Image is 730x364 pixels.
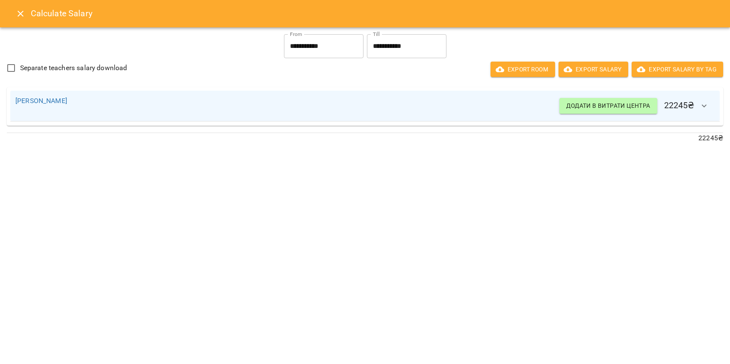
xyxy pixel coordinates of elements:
[638,64,716,74] span: Export Salary by Tag
[632,62,723,77] button: Export Salary by Tag
[566,101,650,111] span: Додати в витрати центра
[15,97,67,105] a: [PERSON_NAME]
[565,64,621,74] span: Export Salary
[497,64,548,74] span: Export room
[491,62,555,77] button: Export room
[559,98,657,113] button: Додати в витрати центра
[559,96,715,116] h6: 22245 ₴
[10,3,31,24] button: Close
[7,133,723,143] p: 22245 ₴
[31,7,720,20] h6: Calculate Salary
[559,62,628,77] button: Export Salary
[20,63,127,73] span: Separate teachers salary download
